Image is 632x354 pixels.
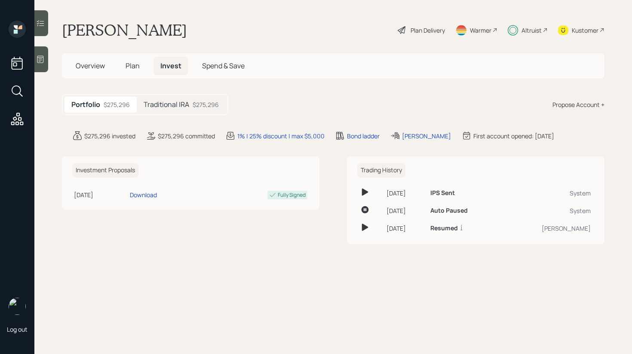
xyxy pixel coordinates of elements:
[84,131,135,140] div: $275,296 invested
[430,225,458,232] h6: Resumed
[62,21,187,40] h1: [PERSON_NAME]
[387,206,423,215] div: [DATE]
[9,298,26,315] img: retirable_logo.png
[74,190,126,199] div: [DATE]
[411,26,445,35] div: Plan Delivery
[193,100,219,109] div: $275,296
[71,101,100,109] h5: Portfolio
[504,206,591,215] div: System
[104,100,130,109] div: $275,296
[158,131,215,140] div: $275,296 committed
[72,163,138,177] h6: Investment Proposals
[160,61,181,70] span: Invest
[126,61,140,70] span: Plan
[76,61,105,70] span: Overview
[430,207,468,214] h6: Auto Paused
[7,325,28,333] div: Log out
[473,131,554,140] div: First account opened: [DATE]
[347,131,380,140] div: Bond ladder
[552,100,604,109] div: Propose Account +
[572,26,598,35] div: Kustomer
[430,189,455,197] h6: IPS Sent
[357,163,405,177] h6: Trading History
[144,101,189,109] h5: Traditional IRA
[402,131,451,140] div: [PERSON_NAME]
[387,189,423,198] div: [DATE]
[237,131,325,140] div: 1% | 25% discount | max $5,000
[278,191,306,199] div: Fully Signed
[504,189,591,198] div: System
[387,224,423,233] div: [DATE]
[470,26,491,35] div: Warmer
[202,61,245,70] span: Spend & Save
[130,190,157,199] div: Download
[522,26,542,35] div: Altruist
[504,224,591,233] div: [PERSON_NAME]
